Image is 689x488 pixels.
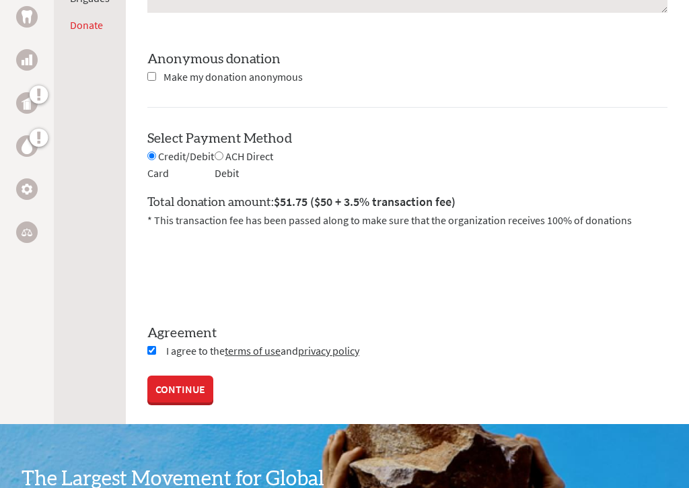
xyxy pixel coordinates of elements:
li: Donate [70,17,110,33]
span: $51.75 ($50 + 3.5% transaction fee) [274,194,456,209]
a: privacy policy [298,344,359,357]
a: Donate [70,18,103,32]
a: Business [16,49,38,71]
span: Make my donation anonymous [164,70,303,83]
img: Dental [22,10,32,23]
img: Engineering [22,184,32,195]
label: Select Payment Method [147,132,292,145]
a: Public Health [16,92,38,114]
iframe: reCAPTCHA [147,244,352,297]
a: CONTINUE [147,376,213,403]
span: Credit/Debit Card [147,149,214,180]
a: Water [16,135,38,157]
span: I agree to the and [166,344,359,357]
a: Dental [16,6,38,28]
span: ACH Direct Debit [215,149,273,180]
img: Water [22,138,32,153]
p: * This transaction fee has been passed along to make sure that the organization receives 100% of ... [147,212,667,228]
img: Public Health [22,96,32,110]
label: Anonymous donation [147,53,281,66]
a: Engineering [16,178,38,200]
label: Total donation amount: [147,193,456,212]
label: Agreement [147,324,667,343]
a: terms of use [225,344,281,357]
a: Legal Empowerment [16,221,38,243]
img: Legal Empowerment [22,228,32,236]
img: Business [22,55,32,65]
